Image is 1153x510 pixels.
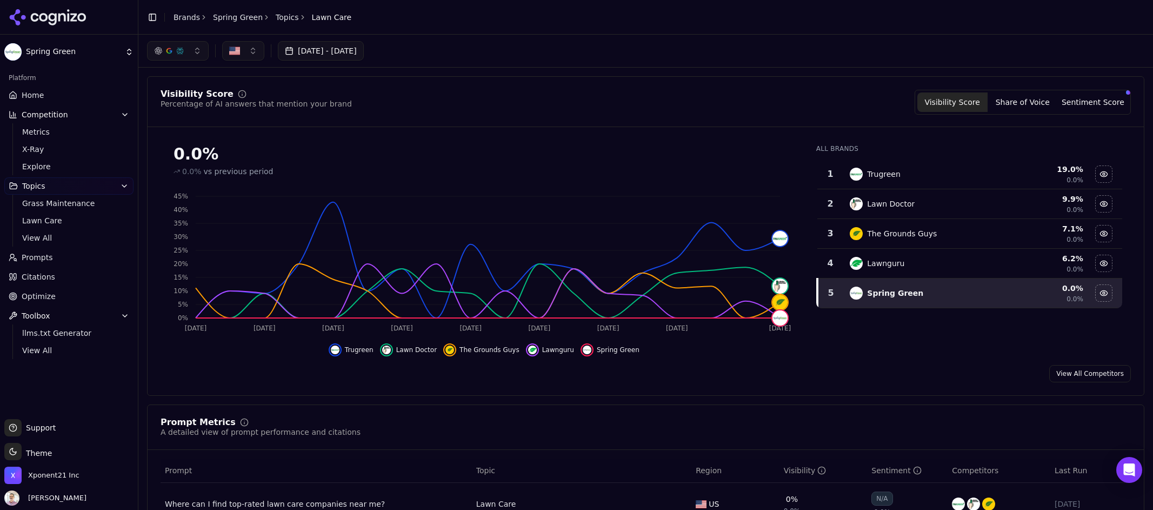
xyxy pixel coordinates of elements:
[24,493,86,503] span: [PERSON_NAME]
[213,12,263,23] a: Spring Green
[22,291,56,302] span: Optimize
[817,219,1122,249] tr: 3the grounds guysThe Grounds Guys7.1%0.0%Hide the grounds guys data
[817,160,1122,189] tr: 1trugreenTrugreen19.0%0.0%Hide trugreen data
[952,465,998,476] span: Competitors
[472,459,691,483] th: Topic
[871,465,921,476] div: Sentiment
[1095,284,1112,302] button: Hide spring green data
[816,160,1122,308] div: Data table
[772,295,788,310] img: the grounds guys
[1067,265,1083,274] span: 0.0%
[867,258,904,269] div: Lawnguru
[583,346,591,354] img: spring green
[22,252,53,263] span: Prompts
[331,346,339,354] img: trugreen
[822,227,839,240] div: 3
[476,465,495,476] span: Topic
[850,287,863,300] img: spring green
[18,213,121,228] a: Lawn Care
[4,69,134,87] div: Platform
[709,499,719,509] span: US
[1067,206,1083,214] span: 0.0%
[22,144,116,155] span: X-Ray
[174,13,200,22] a: Brands
[174,144,795,164] div: 0.0%
[528,346,537,354] img: lawnguru
[22,181,45,191] span: Topics
[696,500,707,508] img: US flag
[22,109,68,120] span: Competition
[382,346,391,354] img: lawn doctor
[174,247,188,254] tspan: 25%
[772,279,788,294] img: lawn doctor
[18,343,121,358] a: View All
[769,324,791,332] tspan: [DATE]
[161,459,472,483] th: Prompt
[165,499,468,509] div: Where can I find top-rated lawn care companies near me?
[22,161,116,172] span: Explore
[850,257,863,270] img: lawnguru
[1050,459,1131,483] th: Last Run
[817,279,1122,308] tr: 5spring greenSpring Green0.0%0.0%Hide spring green data
[817,249,1122,279] tr: 4lawnguruLawnguru6.2%0.0%Hide lawnguru data
[850,168,863,181] img: trugreen
[871,492,892,506] div: N/A
[867,169,901,180] div: Trugreen
[526,343,574,356] button: Hide lawnguru data
[1003,283,1083,294] div: 0.0 %
[850,227,863,240] img: the grounds guys
[4,467,79,484] button: Open organization switcher
[581,343,639,356] button: Hide spring green data
[867,228,937,239] div: The Grounds Guys
[396,346,437,354] span: Lawn Doctor
[459,346,519,354] span: The Grounds Guys
[182,166,202,177] span: 0.0%
[1055,499,1127,509] div: [DATE]
[174,206,188,214] tspan: 40%
[22,90,44,101] span: Home
[4,467,22,484] img: Xponent21 Inc
[22,198,116,209] span: Grass Maintenance
[445,346,454,354] img: the grounds guys
[161,90,234,98] div: Visibility Score
[391,324,413,332] tspan: [DATE]
[1116,457,1142,483] div: Open Intercom Messenger
[4,43,22,61] img: Spring Green
[22,233,116,243] span: View All
[597,324,619,332] tspan: [DATE]
[161,427,361,438] div: A detailed view of prompt performance and citations
[443,343,519,356] button: Hide the grounds guys data
[18,124,121,140] a: Metrics
[1055,465,1087,476] span: Last Run
[18,142,121,157] a: X-Ray
[18,196,121,211] a: Grass Maintenance
[867,459,948,483] th: sentiment
[4,177,134,195] button: Topics
[178,301,188,308] tspan: 5%
[867,198,915,209] div: Lawn Doctor
[174,260,188,268] tspan: 20%
[459,324,482,332] tspan: [DATE]
[229,45,240,56] img: US
[948,459,1050,483] th: Competitors
[822,257,839,270] div: 4
[22,328,116,339] span: llms.txt Generator
[174,287,188,295] tspan: 10%
[1067,176,1083,184] span: 0.0%
[174,274,188,281] tspan: 15%
[22,449,52,458] span: Theme
[22,422,56,433] span: Support
[329,343,374,356] button: Hide trugreen data
[779,459,868,483] th: brandMentionRate
[597,346,639,354] span: Spring Green
[1058,92,1128,112] button: Sentiment Score
[178,314,188,322] tspan: 0%
[772,231,788,246] img: trugreen
[18,159,121,174] a: Explore
[476,499,516,509] div: Lawn Care
[174,193,188,200] tspan: 45%
[22,215,116,226] span: Lawn Care
[784,465,827,476] div: Visibility
[22,127,116,137] span: Metrics
[165,465,192,476] span: Prompt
